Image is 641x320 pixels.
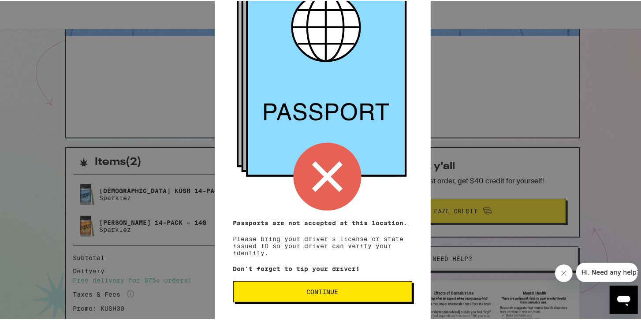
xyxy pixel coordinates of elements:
p: Don't forget to tip your driver! [233,264,412,272]
p: Passports are not accepted at this location. [233,219,412,226]
span: Continue [307,288,339,294]
p: Please bring your driver's license or state issued ID so your driver can verify your identity. [233,219,412,256]
button: Continue [233,280,412,301]
iframe: Message from company [576,262,638,281]
span: Hi. Need any help? [5,6,63,13]
iframe: Close message [555,264,573,281]
iframe: Button to launch messaging window [610,285,638,313]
